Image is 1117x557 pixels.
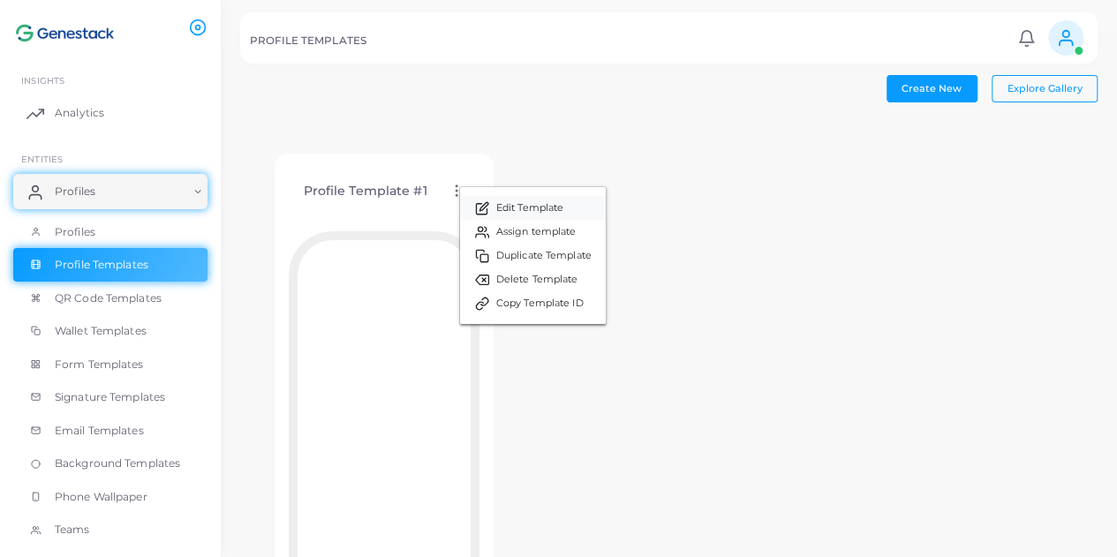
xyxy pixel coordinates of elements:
[304,184,427,199] h4: Profile Template #1
[13,174,208,209] a: Profiles
[55,224,95,240] span: Profiles
[55,105,104,121] span: Analytics
[55,323,147,339] span: Wallet Templates
[13,513,208,546] a: Teams
[21,154,63,164] span: ENTITIES
[55,455,180,471] span: Background Templates
[13,215,208,249] a: Profiles
[16,17,114,49] img: logo
[1008,82,1083,94] span: Explore Gallery
[250,34,366,47] h5: PROFILE TEMPLATES
[55,357,144,373] span: Form Templates
[13,414,208,448] a: Email Templates
[55,257,148,273] span: Profile Templates
[55,184,95,199] span: Profiles
[13,380,208,414] a: Signature Templates
[13,348,208,381] a: Form Templates
[13,95,208,131] a: Analytics
[13,314,208,348] a: Wallet Templates
[13,447,208,480] a: Background Templates
[902,82,962,94] span: Create New
[13,480,208,514] a: Phone Wallpaper
[55,290,162,306] span: QR Code Templates
[13,282,208,315] a: QR Code Templates
[887,75,977,102] button: Create New
[21,75,64,86] span: INSIGHTS
[55,489,147,505] span: Phone Wallpaper
[13,248,208,282] a: Profile Templates
[55,423,144,439] span: Email Templates
[55,389,165,405] span: Signature Templates
[992,75,1098,102] button: Explore Gallery
[55,522,90,538] span: Teams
